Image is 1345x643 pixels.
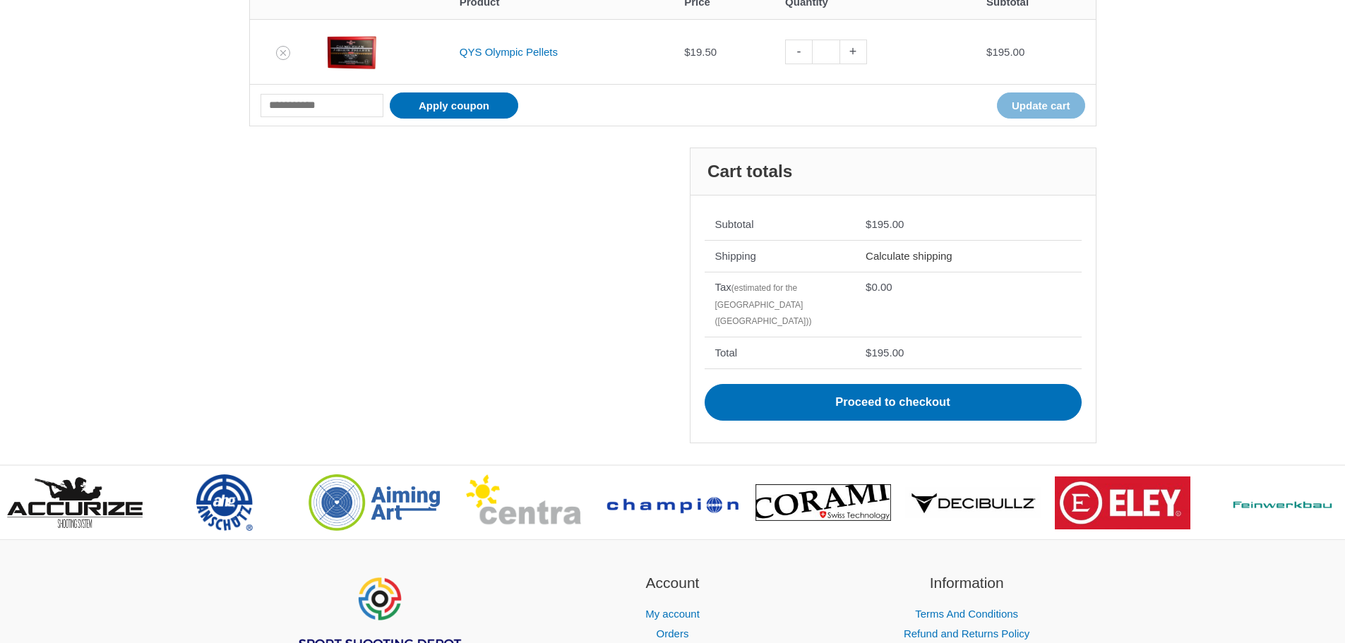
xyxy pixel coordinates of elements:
[543,572,802,594] h2: Account
[915,608,1018,620] a: Terms And Conditions
[705,337,856,368] th: Total
[837,572,1096,594] h2: Information
[460,46,558,58] a: QYS Olympic Pellets
[866,218,871,230] span: $
[705,384,1082,421] a: Proceed to checkout
[705,240,856,272] th: Shipping
[785,40,812,64] a: -
[715,283,812,326] small: (estimated for the [GEOGRAPHIC_DATA] ([GEOGRAPHIC_DATA]))
[986,46,992,58] span: $
[1055,476,1190,529] img: brand logo
[986,46,1024,58] bdi: 195.00
[691,148,1096,196] h2: Cart totals
[840,40,867,64] a: +
[812,40,839,64] input: Product quantity
[276,46,290,60] a: Remove QYS Olympic Pellets from cart
[390,92,518,119] button: Apply coupon
[684,46,717,58] bdi: 19.50
[684,46,690,58] span: $
[997,92,1085,119] button: Update cart
[705,210,856,241] th: Subtotal
[657,627,689,639] a: Orders
[866,347,871,359] span: $
[904,627,1029,639] a: Refund and Returns Policy
[866,250,952,262] a: Calculate shipping
[327,28,376,77] img: QYS Olympic Pellets
[645,608,700,620] a: My account
[866,281,871,293] span: $
[705,272,856,337] th: Tax
[866,281,892,293] bdi: 0.00
[866,347,904,359] bdi: 195.00
[866,218,904,230] bdi: 195.00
